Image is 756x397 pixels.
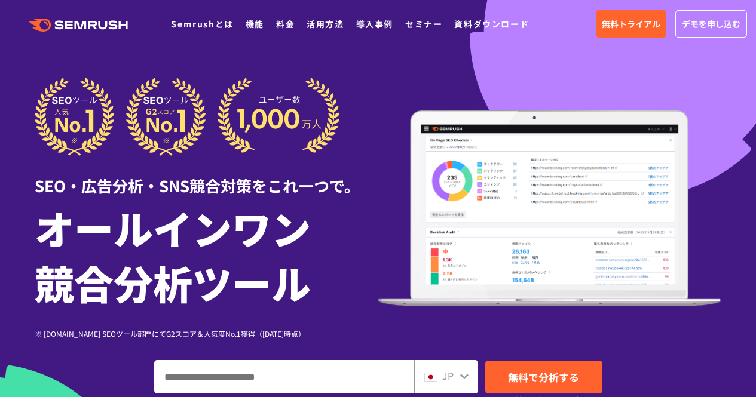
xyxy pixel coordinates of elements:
a: 資料ダウンロード [454,18,529,30]
a: セミナー [405,18,442,30]
div: ※ [DOMAIN_NAME] SEOツール部門にてG2スコア＆人気度No.1獲得（[DATE]時点） [35,328,378,339]
a: 活用方法 [307,18,344,30]
a: Semrushとは [171,18,233,30]
input: ドメイン、キーワードまたはURLを入力してください [155,361,414,393]
span: 無料トライアル [602,17,660,30]
a: 料金 [276,18,295,30]
a: 無料で分析する [485,361,602,393]
span: 無料で分析する [508,370,579,384]
a: 無料トライアル [596,10,666,38]
span: デモを申し込む [682,17,740,30]
a: デモを申し込む [675,10,747,38]
a: 導入事例 [356,18,393,30]
h1: オールインワン 競合分析ツール [35,200,378,310]
span: JP [442,368,454,383]
a: 機能 [246,18,264,30]
div: SEO・広告分析・SNS競合対策をこれ一つで。 [35,156,378,197]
